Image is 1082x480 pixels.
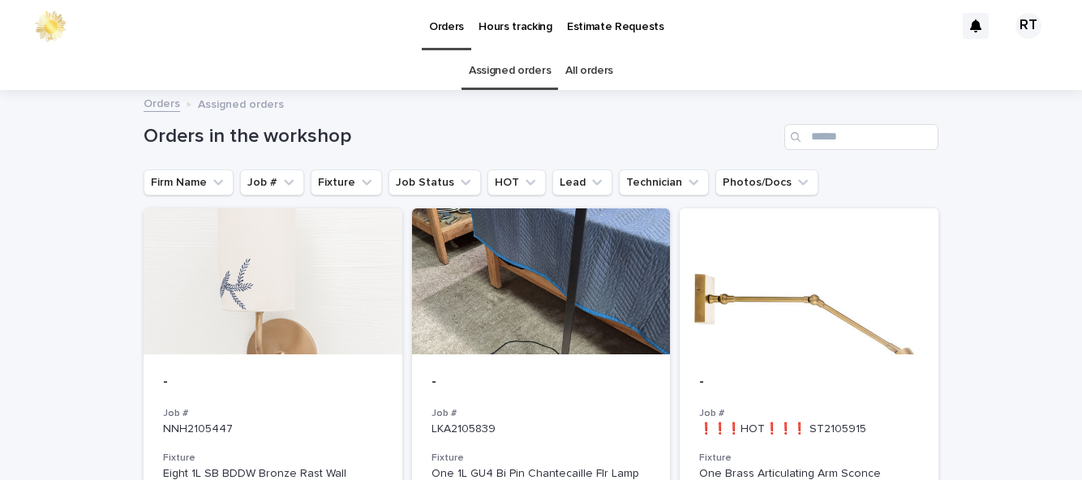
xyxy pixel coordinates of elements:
[144,125,778,148] h1: Orders in the workshop
[784,124,938,150] input: Search
[487,169,546,195] button: HOT
[1015,13,1041,39] div: RT
[565,52,613,90] a: All orders
[552,169,612,195] button: Lead
[163,452,383,465] h3: Fixture
[144,169,234,195] button: Firm Name
[163,374,383,392] p: -
[469,52,551,90] a: Assigned orders
[699,407,919,420] h3: Job #
[311,169,382,195] button: Fixture
[163,407,383,420] h3: Job #
[715,169,818,195] button: Photos/Docs
[432,407,651,420] h3: Job #
[699,452,919,465] h3: Fixture
[389,169,481,195] button: Job Status
[699,422,919,436] p: ❗❗❗HOT❗❗❗ ST2105915
[163,422,383,436] p: NNH2105447
[432,422,651,436] p: LKA2105839
[432,374,651,392] p: -
[144,93,180,112] a: Orders
[432,452,651,465] h3: Fixture
[619,169,709,195] button: Technician
[699,374,919,392] p: -
[240,169,304,195] button: Job #
[32,10,68,42] img: 0ffKfDbyRa2Iv8hnaAqg
[198,94,284,112] p: Assigned orders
